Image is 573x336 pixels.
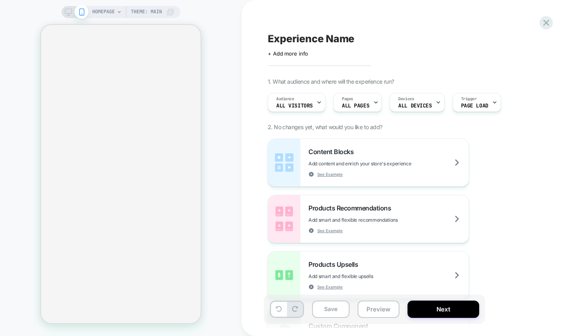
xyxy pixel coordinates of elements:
span: Experience Name [268,33,354,45]
button: Preview [358,301,399,318]
span: Products Recommendations [308,204,395,212]
span: Add content and enrich your store's experience [308,161,451,167]
span: Content Blocks [308,148,358,156]
span: 2. No changes yet, what would you like to add? [268,124,382,130]
span: Trigger [461,96,477,102]
span: See Example [317,171,343,177]
span: 1. What audience and where will the experience run? [268,78,394,85]
button: Next [408,301,479,318]
span: Page Load [461,103,488,109]
span: All Visitors [276,103,313,109]
span: Products Upsells [308,260,362,268]
span: + Add more info [268,51,308,57]
span: Add smart and flexible upsells [308,273,413,279]
span: Audience [276,96,294,102]
span: ALL PAGES [342,103,369,109]
span: See Example [317,228,343,233]
span: Add smart and flexible recommendations [308,217,438,223]
span: Theme: MAIN [131,6,162,18]
span: See Example [317,284,343,290]
span: ALL DEVICES [398,103,432,109]
span: Devices [398,96,414,102]
span: HOMEPAGE [92,6,115,18]
span: Pages [342,96,353,102]
button: Save [312,301,350,318]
